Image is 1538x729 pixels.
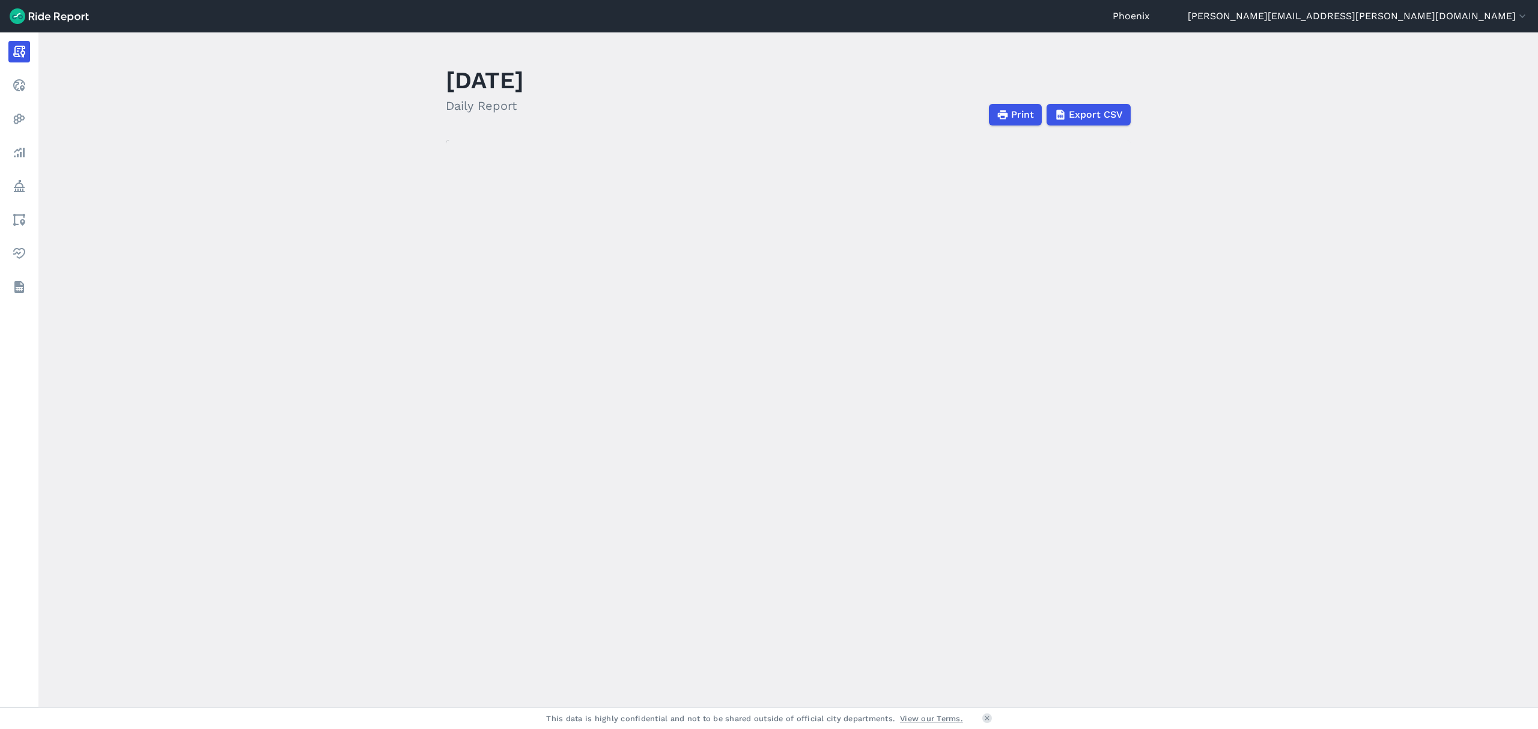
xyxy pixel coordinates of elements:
button: Print [989,104,1042,126]
a: Heatmaps [8,108,30,130]
img: Ride Report [10,8,89,24]
span: Print [1011,107,1034,122]
a: Report [8,41,30,62]
a: Datasets [8,276,30,298]
span: Export CSV [1069,107,1123,122]
h1: [DATE] [446,64,524,97]
a: Areas [8,209,30,231]
button: Export CSV [1047,104,1131,126]
a: Policy [8,175,30,197]
a: View our Terms. [900,713,963,724]
a: Realtime [8,74,30,96]
a: Phoenix [1113,9,1150,23]
h2: Daily Report [446,97,524,115]
a: Health [8,243,30,264]
a: Analyze [8,142,30,163]
button: [PERSON_NAME][EMAIL_ADDRESS][PERSON_NAME][DOMAIN_NAME] [1188,9,1528,23]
